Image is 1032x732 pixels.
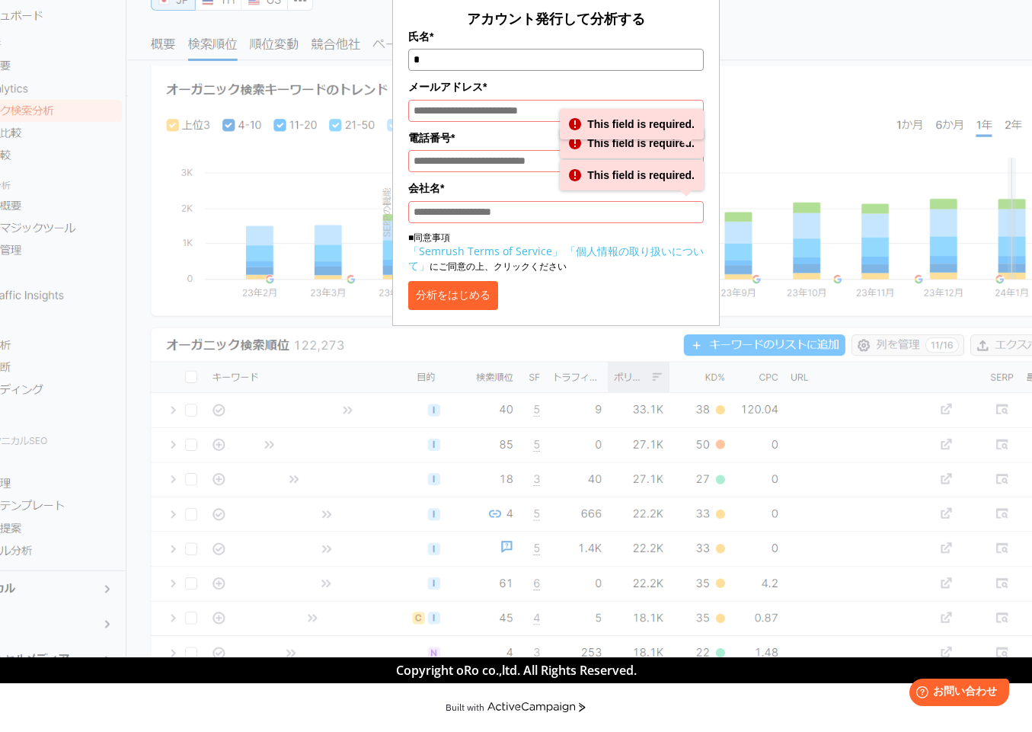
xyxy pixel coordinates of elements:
label: 電話番号* [408,129,704,146]
span: アカウント発行して分析する [467,9,645,27]
p: ■同意事項 にご同意の上、クリックください [408,231,704,273]
button: 分析をはじめる [408,281,498,310]
div: This field is required. [560,109,704,139]
iframe: Help widget launcher [896,673,1015,715]
div: This field is required. [560,160,704,190]
span: Copyright oRo co.,ltd. All Rights Reserved. [396,662,637,679]
label: メールアドレス* [408,78,704,95]
a: 「Semrush Terms of Service」 [408,244,563,258]
a: 「個人情報の取り扱いについて」 [408,244,704,273]
div: This field is required. [560,128,704,158]
div: Built with [446,702,484,713]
